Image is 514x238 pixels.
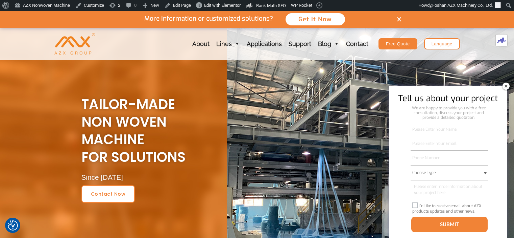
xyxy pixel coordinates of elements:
[343,28,372,60] a: Contact
[8,220,18,231] img: Revisit consent button
[256,3,286,8] span: Rank Math SEO
[424,38,460,49] a: Language
[285,13,346,26] button: Get It Now
[81,185,135,203] a: contact now
[315,28,343,60] a: Blog
[204,3,241,8] span: Edit with Elementor
[243,28,285,60] a: Applications
[8,220,18,231] button: Consent Preferences
[81,173,443,182] div: Since [DATE]
[91,192,126,196] span: contact now
[81,95,450,166] h2: Tailor-Made NON WOVEN MACHINE For Solutions
[189,28,213,60] a: About
[378,38,417,49] a: Free Quote
[213,28,243,60] a: Lines
[285,28,315,60] a: Support
[139,15,279,23] p: More information or customized solutions?
[54,40,95,47] a: AZX Nonwoven Machine
[432,3,493,8] span: Foshan AZX Machinery Co., Ltd.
